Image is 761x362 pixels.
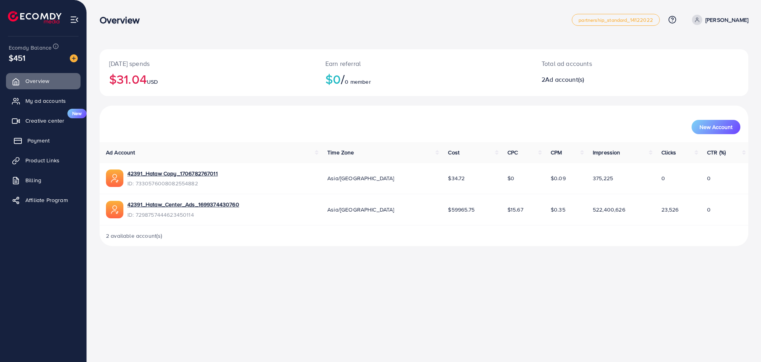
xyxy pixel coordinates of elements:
p: Total ad accounts [542,59,685,68]
span: ID: 7298757444623450114 [127,211,239,219]
span: Creative center [25,117,64,125]
span: My ad accounts [25,97,66,105]
a: Creative centerNew [6,113,81,129]
img: menu [70,15,79,24]
span: 0 [707,206,711,214]
iframe: Chat [727,326,755,356]
span: Ad Account [106,148,135,156]
span: Time Zone [327,148,354,156]
span: partnership_standard_14122022 [578,17,653,23]
h2: 2 [542,76,685,83]
h2: $0 [325,71,523,87]
span: 0 member [345,78,371,86]
h3: Overview [100,14,146,26]
a: Overview [6,73,81,89]
span: 375,225 [593,174,613,182]
span: Impression [593,148,621,156]
span: 2 available account(s) [106,232,163,240]
a: 42391_Hataw_Center_Ads_1699374430760 [127,200,239,208]
span: Payment [27,137,50,144]
p: Earn referral [325,59,523,68]
img: logo [8,11,61,23]
span: / [341,70,345,88]
button: New Account [692,120,740,134]
span: $0 [507,174,514,182]
span: $15.67 [507,206,523,214]
a: 42391_Hataw Copy_1706782767011 [127,169,218,177]
span: 0 [707,174,711,182]
span: Affiliate Program [25,196,68,204]
span: 0 [661,174,665,182]
span: $0.09 [551,174,566,182]
a: [PERSON_NAME] [689,15,748,25]
p: [DATE] spends [109,59,306,68]
a: Billing [6,172,81,188]
span: Ecomdy Balance [9,44,52,52]
a: My ad accounts [6,93,81,109]
span: Cost [448,148,459,156]
span: Clicks [661,148,676,156]
span: Overview [25,77,49,85]
span: New [67,109,86,118]
span: Asia/[GEOGRAPHIC_DATA] [327,206,394,214]
span: CPM [551,148,562,156]
span: USD [147,78,158,86]
span: $34.72 [448,174,465,182]
h2: $31.04 [109,71,306,87]
span: $0.35 [551,206,565,214]
a: Payment [6,133,81,148]
span: CTR (%) [707,148,726,156]
span: $451 [9,52,26,64]
img: image [70,54,78,62]
span: 23,526 [661,206,679,214]
span: CPC [507,148,518,156]
span: Billing [25,176,41,184]
a: Product Links [6,152,81,168]
img: ic-ads-acc.e4c84228.svg [106,201,123,218]
span: Asia/[GEOGRAPHIC_DATA] [327,174,394,182]
span: Ad account(s) [545,75,584,84]
a: partnership_standard_14122022 [572,14,660,26]
span: 522,400,626 [593,206,625,214]
img: ic-ads-acc.e4c84228.svg [106,169,123,187]
span: Product Links [25,156,60,164]
p: [PERSON_NAME] [705,15,748,25]
span: New Account [700,124,732,130]
span: ID: 7330576008082554882 [127,179,218,187]
span: $59965.75 [448,206,474,214]
a: Affiliate Program [6,192,81,208]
